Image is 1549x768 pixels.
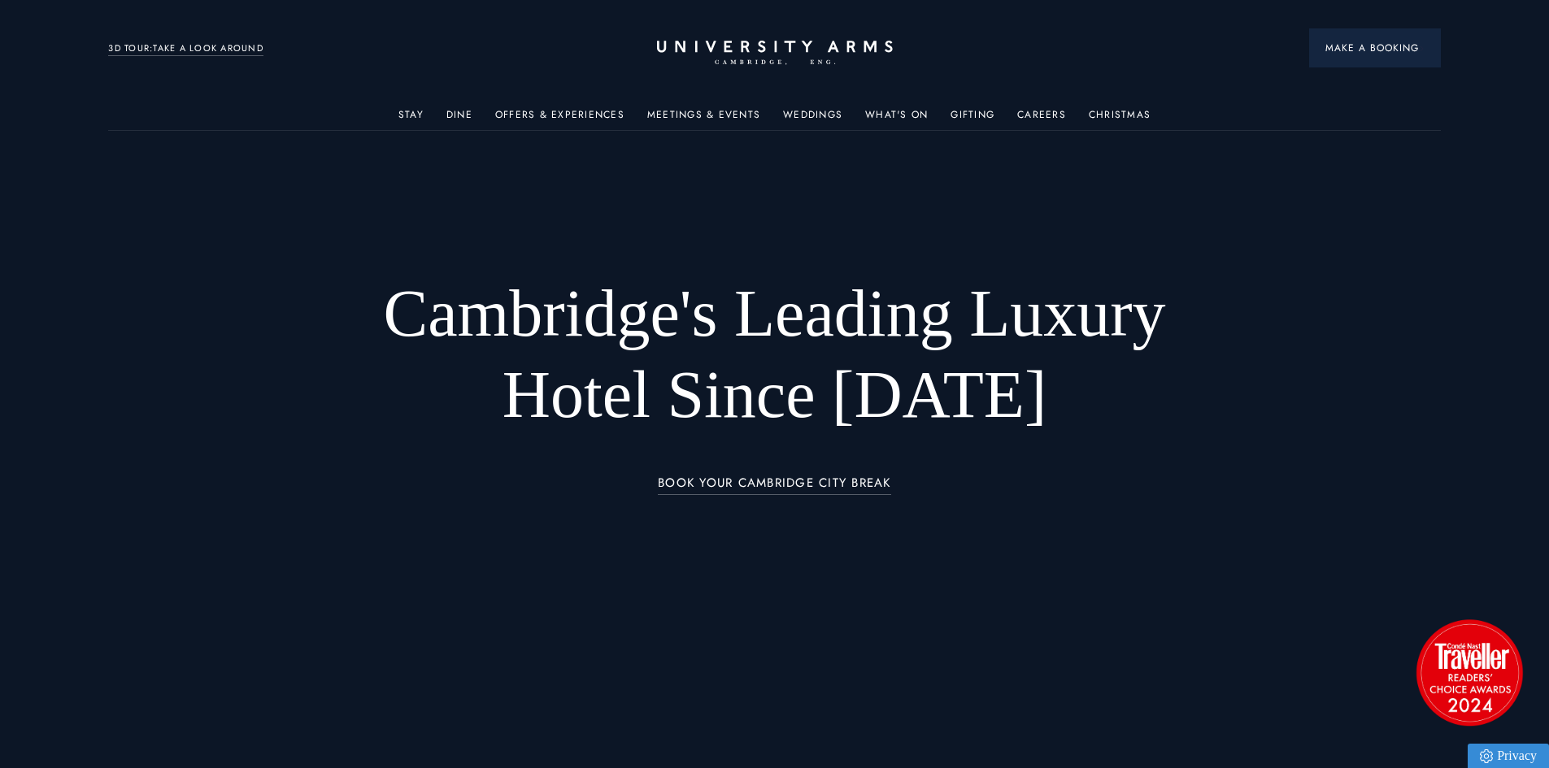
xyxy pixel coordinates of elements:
[1017,109,1066,130] a: Careers
[865,109,928,130] a: What's On
[1468,744,1549,768] a: Privacy
[108,41,263,56] a: 3D TOUR:TAKE A LOOK AROUND
[1309,28,1441,67] button: Make a BookingArrow icon
[1419,46,1425,51] img: Arrow icon
[495,109,624,130] a: Offers & Experiences
[783,109,842,130] a: Weddings
[658,476,891,495] a: BOOK YOUR CAMBRIDGE CITY BREAK
[398,109,424,130] a: Stay
[446,109,472,130] a: Dine
[1089,109,1151,130] a: Christmas
[647,109,760,130] a: Meetings & Events
[1480,749,1493,763] img: Privacy
[341,273,1208,436] h1: Cambridge's Leading Luxury Hotel Since [DATE]
[1325,41,1425,55] span: Make a Booking
[657,41,893,66] a: Home
[1408,611,1530,733] img: image-2524eff8f0c5d55edbf694693304c4387916dea5-1501x1501-png
[951,109,994,130] a: Gifting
